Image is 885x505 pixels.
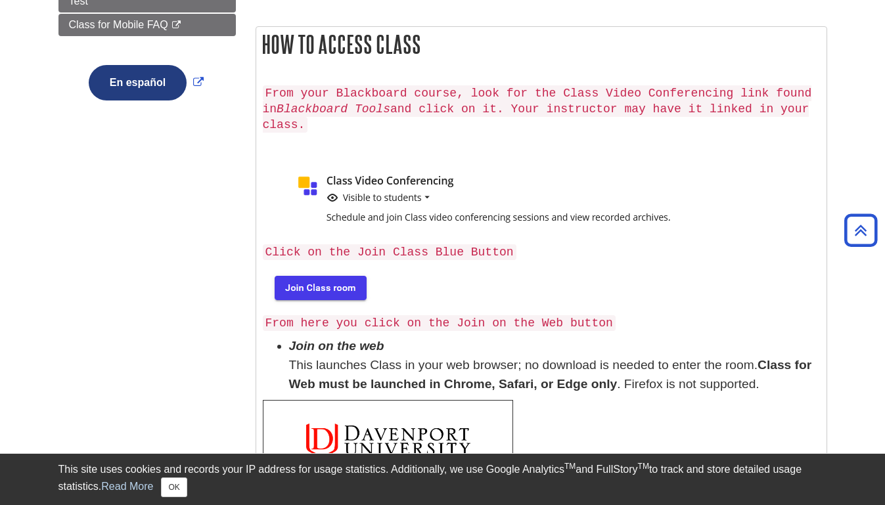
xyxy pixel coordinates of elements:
[263,164,753,237] img: class
[101,481,153,492] a: Read More
[58,462,827,497] div: This site uses cookies and records your IP address for usage statistics. Additionally, we use Goo...
[161,477,187,497] button: Close
[263,315,616,331] code: From here you click on the Join on the Web button
[58,14,236,36] a: Class for Mobile FAQ
[171,21,182,30] i: This link opens in a new window
[840,221,882,239] a: Back to Top
[263,85,812,133] code: From your Blackboard course, look for the Class Video Conferencing link found in and click on it....
[289,339,384,353] em: Join on the web
[69,19,168,30] span: Class for Mobile FAQ
[638,462,649,471] sup: TM
[263,266,376,308] img: blue button
[256,27,827,62] h2: How to Access Class
[289,358,812,391] b: Class for Web must be launched in Chrome, Safari, or Edge only
[85,77,207,88] a: Link opens in new window
[564,462,576,471] sup: TM
[277,102,390,116] em: Blackboard Tools
[289,337,820,393] li: This launches Class in your web browser; no download is needed to enter the room. . Firefox is no...
[89,65,187,100] button: En español
[263,244,516,260] code: Click on the Join Class Blue Button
